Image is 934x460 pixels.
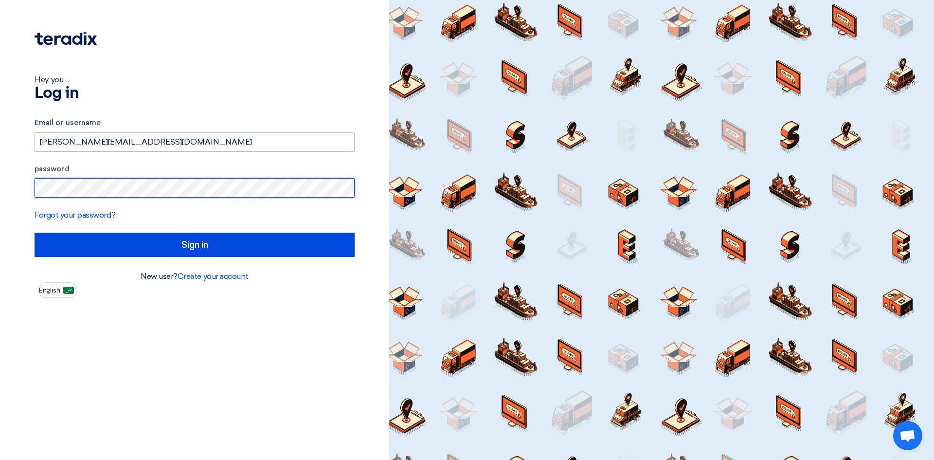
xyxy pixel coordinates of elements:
[35,210,116,220] a: Forgot your password?
[35,165,70,173] font: password
[35,132,355,152] input: Enter your business email or username
[35,118,101,127] font: Email or username
[35,86,78,101] font: Log in
[178,272,249,281] a: Create your account
[35,233,355,257] input: Sign in
[893,421,922,450] a: Open chat
[39,286,60,294] font: English
[35,32,97,45] img: Teradix logo
[141,272,178,281] font: New user?
[35,75,69,84] font: Hey, you ...
[38,282,77,298] button: English
[63,287,74,294] img: ar-AR.png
